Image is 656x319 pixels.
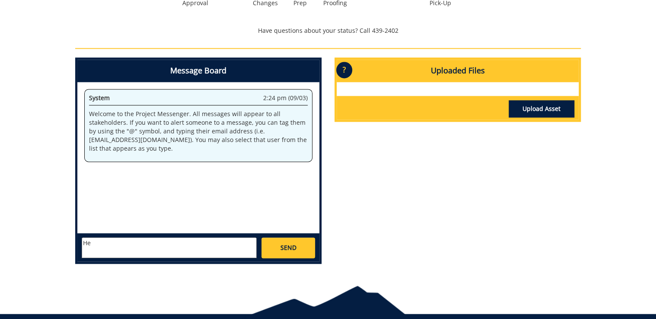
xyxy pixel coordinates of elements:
a: Upload Asset [509,100,574,117]
textarea: messageToSend [82,237,257,258]
h4: Message Board [77,60,319,82]
h4: Uploaded Files [337,60,579,82]
p: Welcome to the Project Messenger. All messages will appear to all stakeholders. If you want to al... [89,110,308,153]
span: System [89,94,110,102]
span: 2:24 pm (09/03) [263,94,308,102]
p: Have questions about your status? Call 439-2402 [75,26,581,35]
span: SEND [280,243,296,252]
a: SEND [261,237,315,258]
p: ? [336,62,352,78]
